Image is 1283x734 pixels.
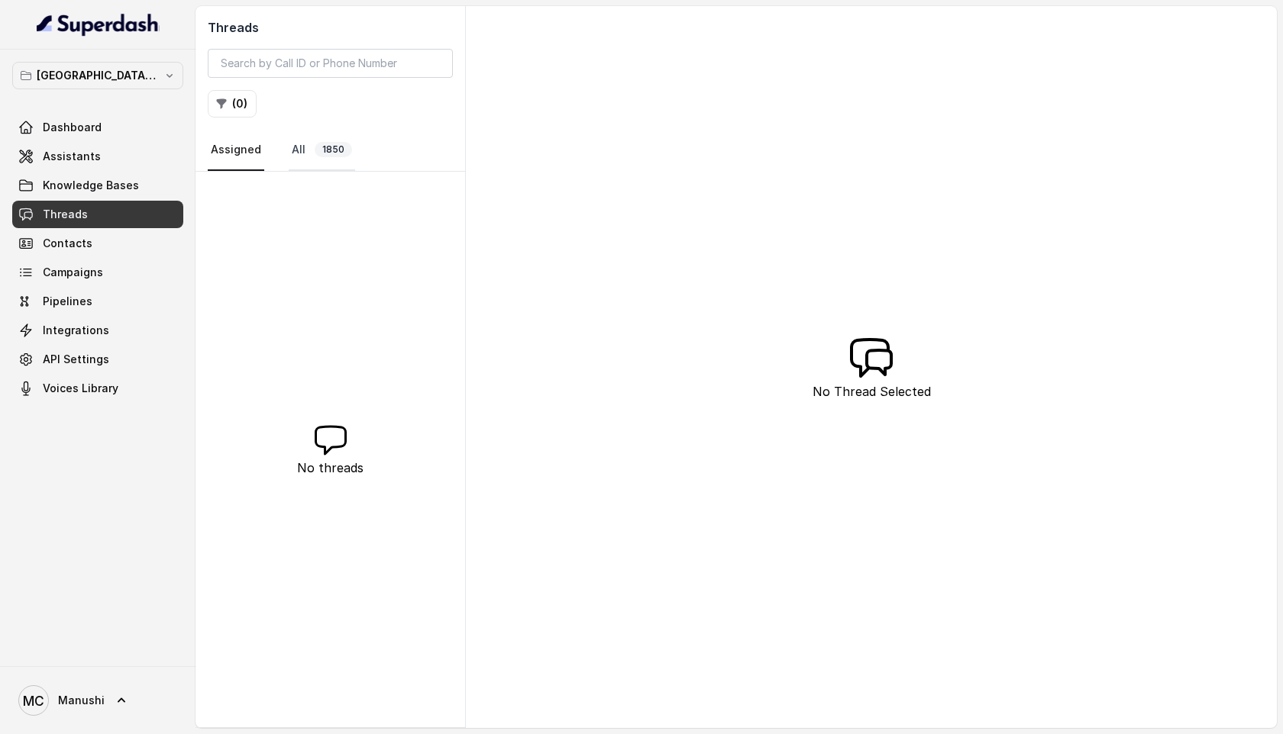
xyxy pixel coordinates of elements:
[208,90,257,118] button: (0)
[37,12,160,37] img: light.svg
[12,375,183,402] a: Voices Library
[43,236,92,251] span: Contacts
[12,259,183,286] a: Campaigns
[43,178,139,193] span: Knowledge Bases
[43,294,92,309] span: Pipelines
[12,317,183,344] a: Integrations
[12,230,183,257] a: Contacts
[12,288,183,315] a: Pipelines
[12,114,183,141] a: Dashboard
[43,352,109,367] span: API Settings
[12,62,183,89] button: [GEOGRAPHIC_DATA] - [GEOGRAPHIC_DATA] - [GEOGRAPHIC_DATA]
[12,679,183,722] a: Manushi
[208,18,453,37] h2: Threads
[813,382,931,401] p: No Thread Selected
[43,265,103,280] span: Campaigns
[315,142,352,157] span: 1850
[297,459,364,477] p: No threads
[23,693,44,709] text: MC
[12,172,183,199] a: Knowledge Bases
[208,130,264,171] a: Assigned
[12,143,183,170] a: Assistants
[43,323,109,338] span: Integrations
[43,381,118,396] span: Voices Library
[208,130,453,171] nav: Tabs
[12,201,183,228] a: Threads
[58,693,105,708] span: Manushi
[289,130,355,171] a: All1850
[12,346,183,373] a: API Settings
[43,207,88,222] span: Threads
[37,66,159,85] p: [GEOGRAPHIC_DATA] - [GEOGRAPHIC_DATA] - [GEOGRAPHIC_DATA]
[43,120,102,135] span: Dashboard
[208,49,453,78] input: Search by Call ID or Phone Number
[43,149,101,164] span: Assistants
